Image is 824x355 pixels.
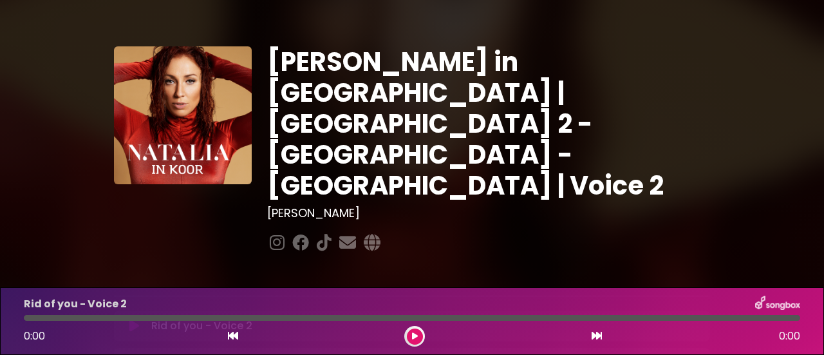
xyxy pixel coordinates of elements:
img: YTVS25JmS9CLUqXqkEhs [114,46,252,184]
h3: [PERSON_NAME] [267,206,711,220]
h1: [PERSON_NAME] in [GEOGRAPHIC_DATA] | [GEOGRAPHIC_DATA] 2 - [GEOGRAPHIC_DATA] - [GEOGRAPHIC_DATA] ... [267,46,711,201]
span: 0:00 [779,329,800,344]
img: songbox-logo-white.png [755,296,800,312]
p: Rid of you - Voice 2 [24,296,127,312]
span: 0:00 [24,329,45,343]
